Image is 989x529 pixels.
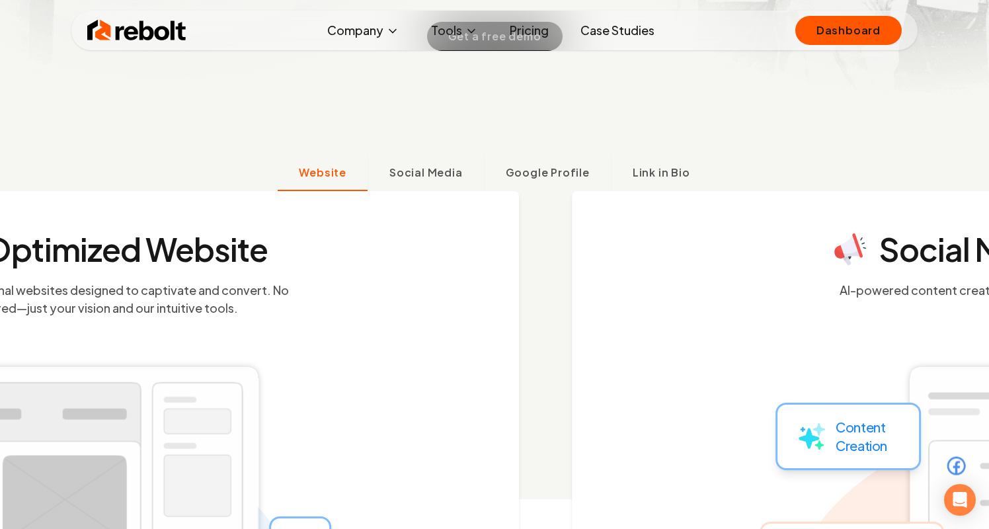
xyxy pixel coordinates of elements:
[633,165,690,181] span: Link in Bio
[87,17,186,44] img: Rebolt Logo
[570,17,665,44] a: Case Studies
[278,157,368,191] button: Website
[317,17,410,44] button: Company
[611,157,711,191] button: Link in Bio
[420,17,489,44] button: Tools
[368,157,484,191] button: Social Media
[299,165,346,181] span: Website
[795,16,902,45] a: Dashboard
[944,484,976,516] div: Open Intercom Messenger
[499,17,559,44] a: Pricing
[836,418,887,455] p: Content Creation
[389,165,463,181] span: Social Media
[506,165,590,181] span: Google Profile
[484,157,611,191] button: Google Profile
